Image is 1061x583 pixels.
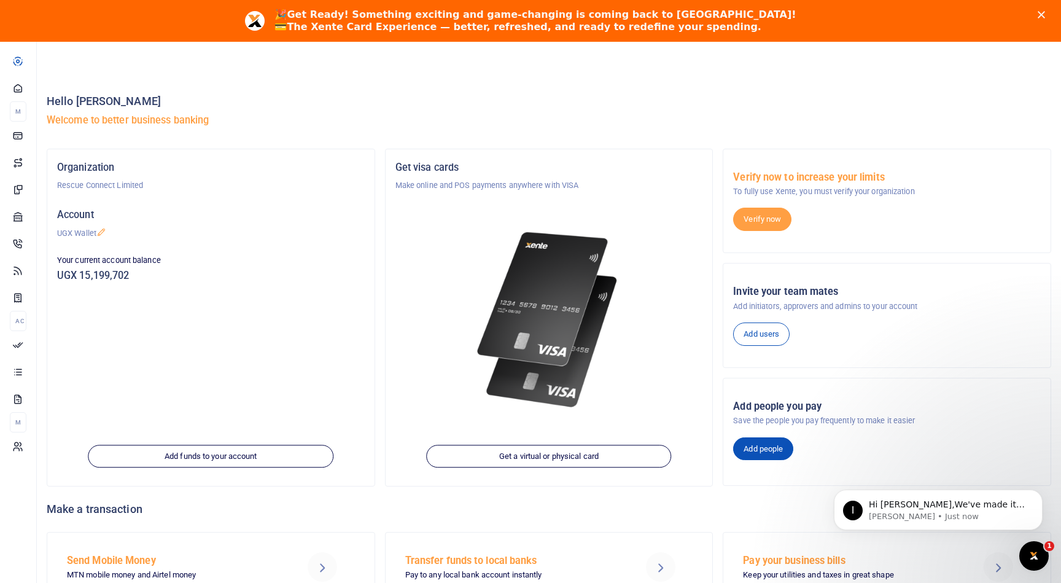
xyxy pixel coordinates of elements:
a: Get a virtual or physical card [426,445,671,468]
p: MTN mobile money and Airtel money [67,569,280,582]
a: Verify now [733,208,791,231]
li: Ac [10,311,26,331]
h5: UGX 15,199,702 [57,270,365,282]
a: Add users [733,323,790,346]
h5: Welcome to better business banking [47,114,1051,127]
p: Save the people you pay frequently to make it easier [733,415,1041,427]
h5: Verify now to increase your limits [733,171,1041,184]
h5: Get visa cards [395,162,703,174]
h5: Organization [57,162,365,174]
h5: Send Mobile Money [67,555,280,567]
p: Keep your utilities and taxes in great shape [743,569,956,582]
li: M [10,412,26,432]
img: xente-_physical_cards.png [472,221,626,419]
p: Your current account balance [57,254,365,267]
h5: Account [57,209,365,221]
span: 1 [1044,541,1054,551]
h5: Pay your business bills [743,555,956,567]
p: Make online and POS payments anywhere with VISA [395,179,703,192]
p: To fully use Xente, you must verify your organization [733,186,1041,198]
li: M [10,101,26,122]
iframe: Intercom notifications message [815,464,1061,550]
p: Rescue Connect Limited [57,179,365,192]
h4: Make a transaction [47,503,1051,516]
h5: Invite your team mates [733,286,1041,298]
p: Pay to any local bank account instantly [405,569,618,582]
h5: Add people you pay [733,401,1041,413]
p: Add initiators, approvers and admins to your account [733,300,1041,313]
div: Close [1038,11,1050,18]
img: Profile image for Aceng [245,11,265,31]
h5: Transfer funds to local banks [405,555,618,567]
div: 🎉 💳 [274,9,796,33]
iframe: Intercom live chat [1019,541,1049,571]
b: The Xente Card Experience — better, refreshed, and ready to redefine your spending. [287,21,761,33]
a: Add funds to your account [88,445,333,468]
b: Get Ready! Something exciting and game-changing is coming back to [GEOGRAPHIC_DATA]! [287,9,796,20]
h4: Hello [PERSON_NAME] [47,95,1051,108]
p: UGX Wallet [57,227,365,240]
a: Add people [733,437,793,461]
